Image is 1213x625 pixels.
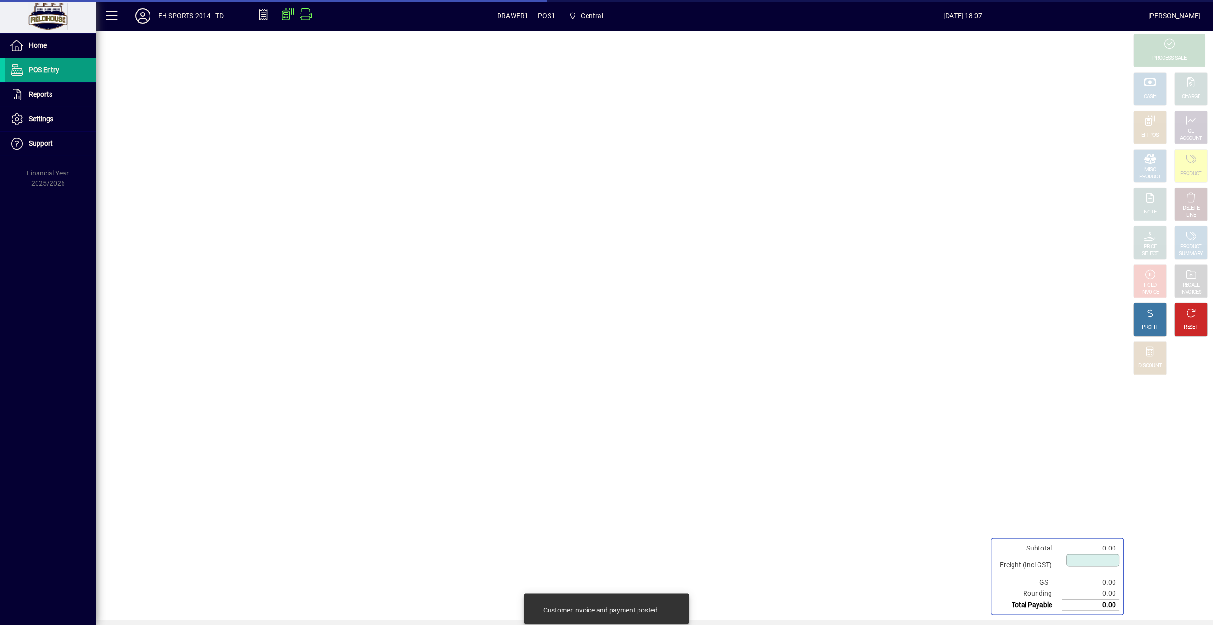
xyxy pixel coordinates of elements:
span: POS Entry [29,66,59,74]
span: DRAWER1 [497,8,528,24]
button: Profile [127,7,158,25]
div: ACCOUNT [1180,135,1202,142]
div: PROCESS SALE [1153,55,1187,62]
div: PRODUCT [1139,174,1161,181]
div: FH SPORTS 2014 LTD [158,8,224,24]
a: Support [5,132,96,156]
div: NOTE [1144,209,1157,216]
div: MISC [1145,166,1156,174]
span: [DATE] 18:07 [778,8,1149,24]
div: CASH [1144,93,1157,100]
div: DELETE [1183,205,1200,212]
div: PRODUCT [1180,170,1202,177]
div: SELECT [1142,250,1159,258]
td: GST [996,577,1062,588]
div: PRODUCT [1180,243,1202,250]
div: [PERSON_NAME] [1149,8,1201,24]
td: 0.00 [1062,588,1120,600]
div: Customer invoice and payment posted. [544,605,660,615]
td: 0.00 [1062,577,1120,588]
a: Home [5,34,96,58]
span: Support [29,139,53,147]
div: CHARGE [1182,93,1201,100]
span: Settings [29,115,53,123]
div: GL [1188,128,1195,135]
span: POS1 [538,8,556,24]
td: Total Payable [996,600,1062,611]
div: RESET [1184,324,1199,331]
div: LINE [1187,212,1196,219]
div: HOLD [1144,282,1157,289]
span: Home [29,41,47,49]
div: INVOICE [1141,289,1159,296]
div: PROFIT [1142,324,1159,331]
div: PRICE [1144,243,1157,250]
a: Reports [5,83,96,107]
td: Subtotal [996,543,1062,554]
span: Central [581,8,603,24]
td: Freight (Incl GST) [996,554,1062,577]
div: DISCOUNT [1139,362,1162,370]
td: Rounding [996,588,1062,600]
div: EFTPOS [1142,132,1160,139]
td: 0.00 [1062,543,1120,554]
div: SUMMARY [1179,250,1203,258]
td: 0.00 [1062,600,1120,611]
span: Reports [29,90,52,98]
a: Settings [5,107,96,131]
div: INVOICES [1181,289,1201,296]
div: RECALL [1183,282,1200,289]
span: Central [565,7,607,25]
